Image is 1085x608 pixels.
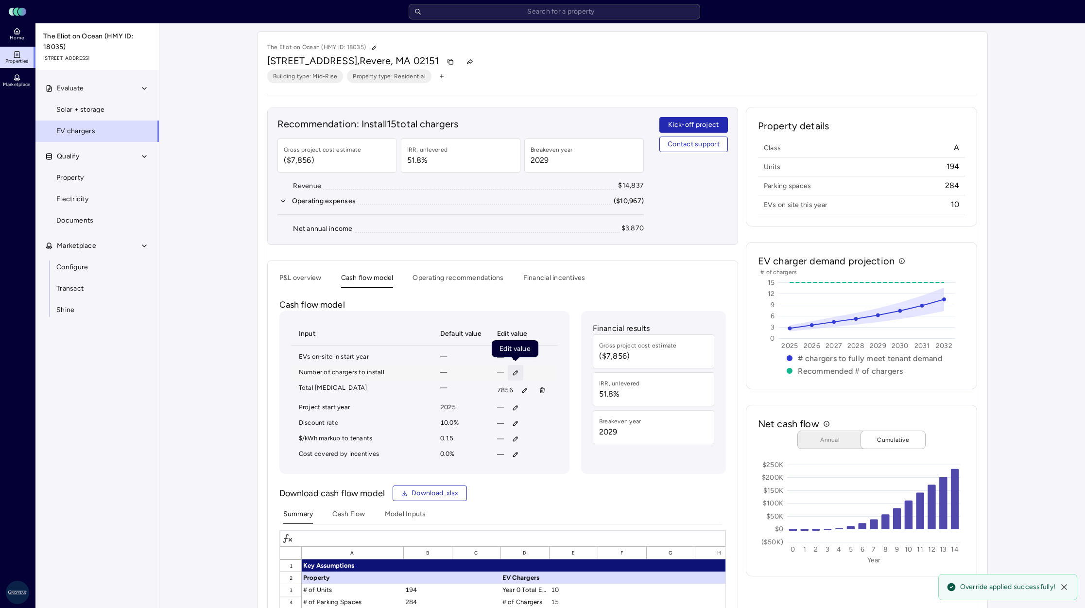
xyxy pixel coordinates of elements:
[804,342,820,350] text: 2026
[870,342,886,350] text: 2029
[35,146,160,167] button: Qualify
[280,596,302,608] div: 4
[599,341,677,350] div: Gross project cost estimate
[758,417,819,431] h2: Net cash flow
[347,69,431,83] button: Property type: Residential
[302,572,404,584] div: Property
[497,402,504,413] span: —
[291,400,432,416] td: Project start year
[280,559,302,572] div: 1
[768,278,775,287] text: 15
[764,200,827,209] span: EVs on site this year
[837,545,841,554] text: 4
[407,145,448,155] div: IRR, unlevered
[293,181,321,191] div: Revenue
[869,435,917,445] span: Cumulative
[826,342,842,350] text: 2027
[945,180,960,191] span: 284
[56,283,84,294] span: Transact
[279,487,385,500] p: Download cash flow model
[550,584,598,596] div: 10
[43,54,152,62] span: [STREET_ADDRESS]
[940,545,947,554] text: 13
[280,584,302,596] div: 3
[659,117,728,133] button: Kick-off project
[279,273,322,288] button: P&L overview
[763,486,783,495] text: $150K
[599,350,677,362] span: ($7,856)
[35,189,159,210] a: Electricity
[771,301,775,309] text: 9
[775,525,783,533] text: $0
[43,31,152,52] span: The Eliot on Ocean (HMY ID: 18035)
[905,545,913,554] text: 10
[914,342,930,350] text: 2031
[302,596,404,608] div: # of Parking Spaces
[353,71,426,81] span: Property type: Residential
[798,366,903,376] text: Recommended # of chargers
[35,235,160,257] button: Marketplace
[497,418,504,429] span: —
[764,162,780,172] span: Units
[928,545,935,554] text: 12
[791,545,795,554] text: 0
[6,581,29,604] img: Greystar AS
[57,83,84,94] span: Evaluate
[291,416,432,431] td: Discount rate
[277,196,644,207] button: Operating expenses($10,967)
[284,155,362,166] span: ($7,856)
[489,323,558,346] th: Edit value
[872,545,876,554] text: 7
[599,417,641,426] div: Breakeven year
[803,545,806,554] text: 1
[936,342,952,350] text: 2032
[404,596,452,608] div: 284
[523,273,586,288] button: Financial incentives
[768,290,775,298] text: 12
[56,262,88,273] span: Configure
[668,139,720,150] span: Contact support
[826,545,829,554] text: 3
[947,161,960,172] span: 194
[57,151,79,162] span: Qualify
[432,416,489,431] td: 10.0%
[277,117,644,131] h2: Recommendation: Install 15 total chargers
[954,142,959,153] span: A
[56,126,95,137] span: EV chargers
[960,582,1056,592] span: Override applied successfully!
[497,385,513,396] span: 7856
[267,69,344,83] button: Building type: Mid-Rise
[332,509,365,524] button: Cash Flow
[762,473,783,482] text: $200K
[761,538,783,546] text: ($50K)
[409,4,700,19] input: Search for a property
[267,55,360,67] span: [STREET_ADDRESS],
[3,82,30,87] span: Marketplace
[806,435,854,445] span: Annual
[5,58,29,64] span: Properties
[280,572,302,584] div: 2
[497,434,504,444] span: —
[35,299,159,321] a: Shine
[341,273,394,288] button: Cash flow model
[781,342,798,350] text: 2025
[291,431,432,447] td: $/kWh markup to tenants
[404,546,452,559] div: B
[860,545,864,554] text: 6
[412,488,459,499] span: Download .xlsx
[57,241,96,251] span: Marketplace
[35,78,160,99] button: Evaluate
[659,137,728,152] button: Contact support
[599,388,640,400] span: 51.8%
[599,426,641,438] span: 2029
[432,365,489,381] td: —
[814,545,818,554] text: 2
[56,305,74,315] span: Shine
[404,584,452,596] div: 194
[35,278,159,299] a: Transact
[432,349,489,365] td: —
[279,298,726,311] p: Cash flow model
[618,180,644,191] div: $14,837
[283,509,313,524] button: Summary
[883,545,888,554] text: 8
